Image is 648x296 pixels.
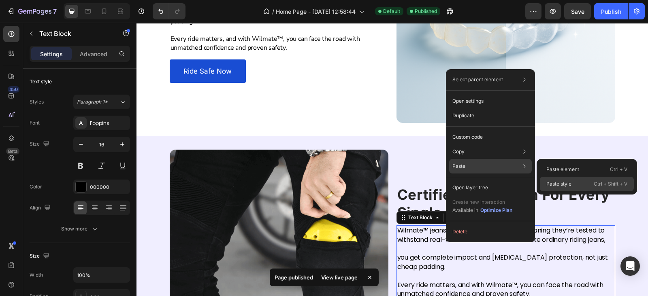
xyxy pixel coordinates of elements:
iframe: Design area [136,23,648,296]
span: Save [571,8,584,15]
div: Poppins [90,120,128,127]
div: Size [30,251,51,262]
div: Text Block [270,191,298,199]
span: Available in [452,207,478,213]
p: Every ride matters, and with Wilmate™, you can face the road with unmatched confidence and proven... [261,258,478,276]
p: Page published [275,273,313,281]
p: Paste [452,163,465,170]
span: / [272,7,274,16]
div: Optimize Plan [480,207,512,214]
button: Paragraph 1* [73,95,130,109]
div: Undo/Redo [153,3,185,19]
p: Ctrl + Shift + V [594,180,627,188]
div: Align [30,203,52,214]
div: Open Intercom Messenger [620,256,640,276]
div: Width [30,271,43,279]
p: Create new interaction [452,198,513,206]
button: Optimize Plan [480,206,513,214]
p: Open settings [452,97,484,105]
div: Styles [30,98,44,106]
div: Size [30,139,51,150]
button: Show more [30,222,130,236]
p: you get complete impact and [MEDICAL_DATA] protection, not just cheap padding. [261,230,478,249]
p: Text Block [39,29,108,38]
button: Delete [449,224,532,239]
button: Save [564,3,591,19]
p: Advanced [80,50,107,58]
span: Home Page - [DATE] 12:58:44 [276,7,356,16]
span: Default [383,8,400,15]
span: Paragraph 1* [77,98,108,106]
div: Publish [601,7,621,16]
div: View live page [316,272,362,283]
p: Open layer tree [452,184,488,191]
p: Settings [40,50,63,58]
h2: Certified Protection For Every Single Ride [260,163,479,200]
p: Paste style [546,180,571,188]
p: Copy [452,148,465,155]
p: 7 [53,6,57,16]
div: 450 [8,86,19,93]
p: Custom code [452,133,483,141]
div: Font [30,119,40,127]
div: Text style [30,78,52,85]
div: Beta [6,148,19,154]
input: Auto [74,268,130,282]
button: Publish [594,3,628,19]
div: Color [30,183,42,190]
p: Ctrl + V [610,165,627,173]
button: 7 [3,3,60,19]
div: Show more [61,225,99,233]
span: Published [415,8,437,15]
div: 000000 [90,184,128,191]
p: Paste element [546,166,579,173]
p: Select parent element [452,76,503,83]
p: Duplicate [452,112,474,119]
p: Wilmate™ jeans are fully CE AA certified, meaning they’re tested to withstand real-world crashes ... [261,203,478,222]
